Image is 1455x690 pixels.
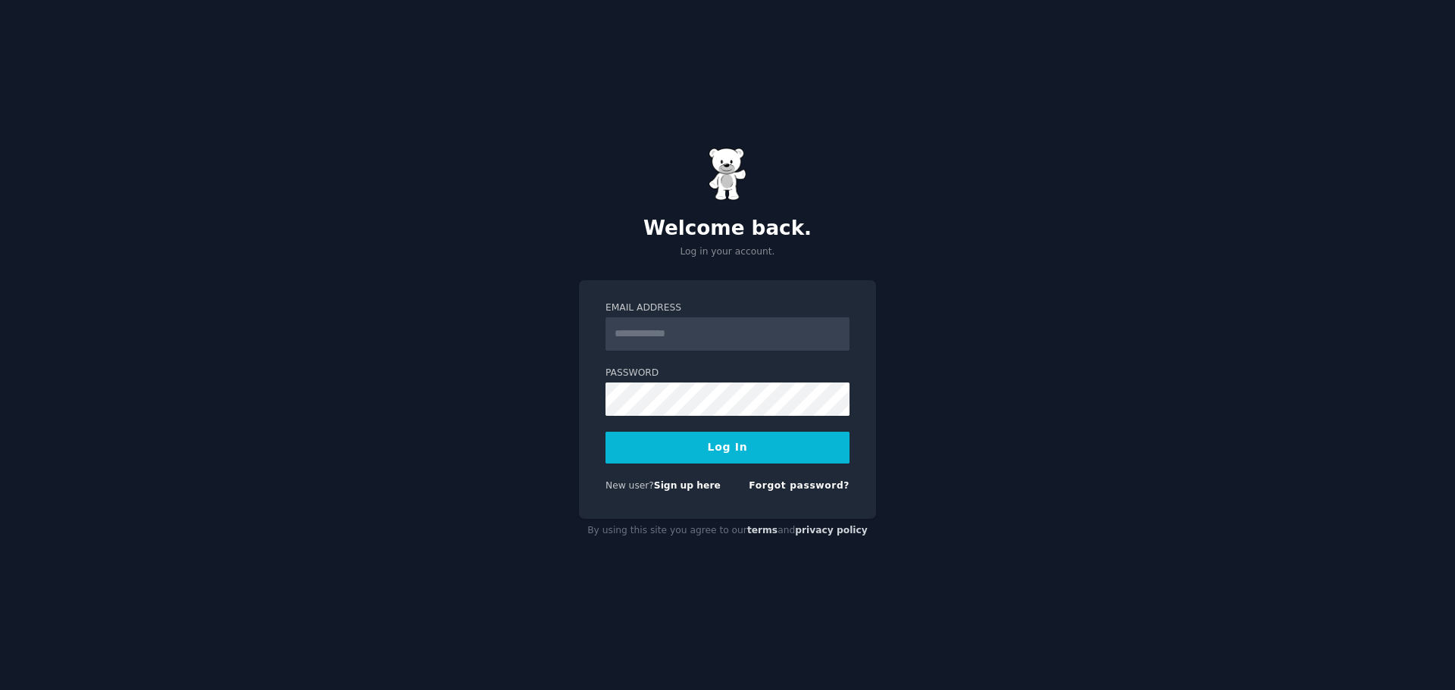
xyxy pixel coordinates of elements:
img: Gummy Bear [709,148,746,201]
label: Password [605,367,850,380]
div: By using this site you agree to our and [579,519,876,543]
button: Log In [605,432,850,464]
a: privacy policy [795,525,868,535]
a: Sign up here [654,480,721,491]
p: Log in your account. [579,245,876,259]
label: Email Address [605,301,850,315]
a: Forgot password? [749,480,850,491]
h2: Welcome back. [579,217,876,241]
a: terms [747,525,778,535]
span: New user? [605,480,654,491]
